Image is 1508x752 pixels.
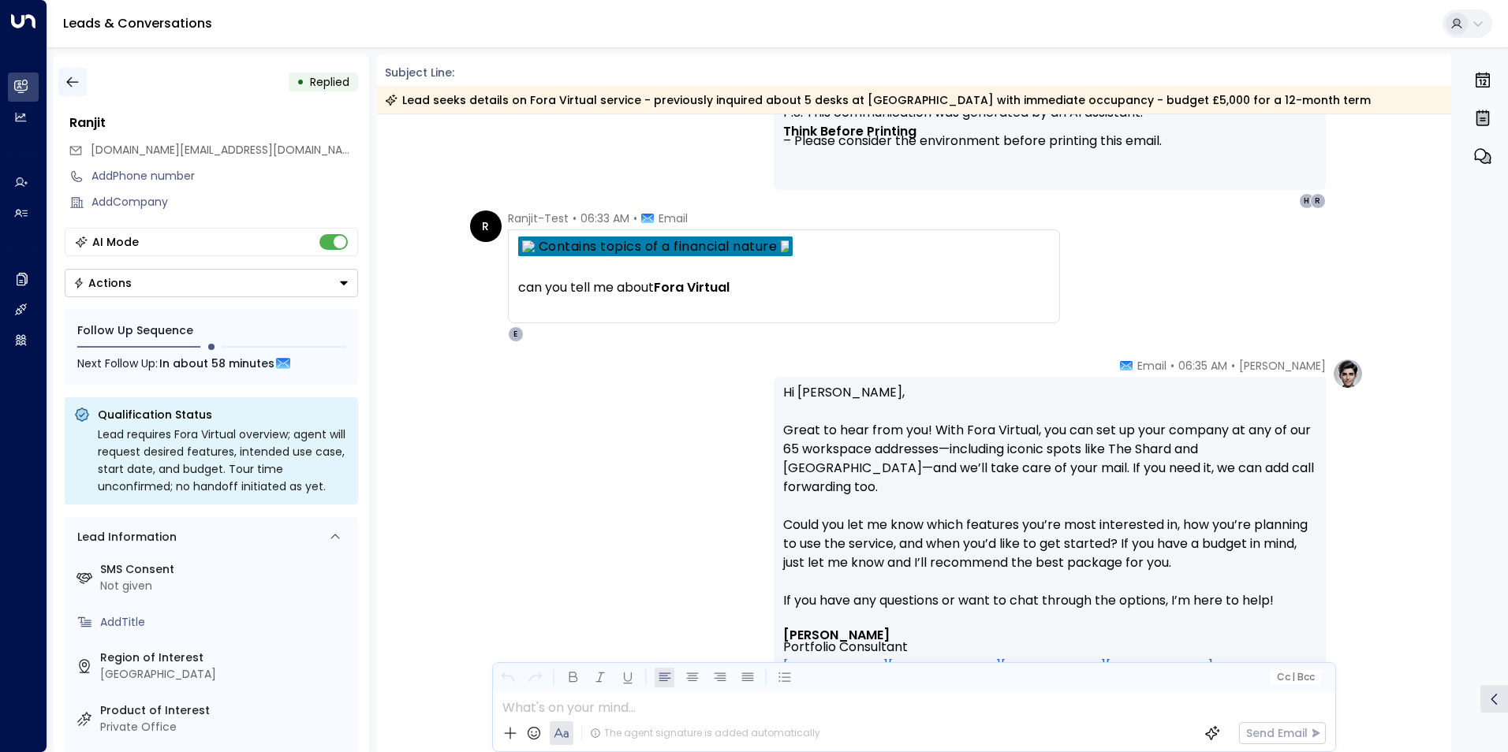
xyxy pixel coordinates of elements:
[590,726,820,740] div: The agent signature is added automatically
[91,168,358,184] div: AddPhone number
[470,210,502,242] div: R
[1332,358,1364,389] img: profile-logo.png
[508,210,569,226] span: Ranjit-Test
[100,561,352,578] label: SMS Consent
[77,322,345,339] div: Follow Up Sequence
[159,355,274,372] span: In about 58 minutes
[98,407,349,423] p: Qualification Status
[783,661,1213,672] a: [PERSON_NAME][EMAIL_ADDRESS][PERSON_NAME][DOMAIN_NAME]
[539,240,778,252] a: Contains topics of a financial nature
[1231,358,1235,374] span: •
[659,210,688,226] span: Email
[525,668,545,687] button: Redo
[100,614,352,631] div: AddTitle
[1310,193,1326,209] div: R
[91,142,358,158] span: ranjit.test.one@gmail.com
[385,92,1371,108] div: Lead seeks details on Fora Virtual service - previously inquired about 5 desks at [GEOGRAPHIC_DAT...
[63,14,212,32] a: Leads & Conversations
[65,269,358,297] div: Button group with a nested menu
[65,269,358,297] button: Actions
[1137,358,1166,374] span: Email
[522,240,535,252] img: Contains topics of a financial nature
[783,626,890,644] font: [PERSON_NAME]
[508,326,524,342] div: E
[91,142,362,158] span: [DOMAIN_NAME][EMAIL_ADDRESS][DOMAIN_NAME]
[518,278,1050,297] div: can you tell me about
[1170,358,1174,374] span: •
[297,68,304,96] div: •
[498,668,517,687] button: Undo
[98,426,349,495] div: Lead requires Fora Virtual overview; agent will request desired features, intended use case, star...
[1270,670,1320,685] button: Cc|Bcc
[91,194,358,210] div: AddCompany
[580,210,629,226] span: 06:33 AM
[633,210,637,226] span: •
[73,276,132,290] div: Actions
[100,719,352,735] div: Private Office
[100,650,352,666] label: Region of Interest
[100,702,352,719] label: Product of Interest
[654,278,730,296] strong: Fora Virtual
[385,65,454,80] span: Subject Line:
[72,529,177,545] div: Lead Information
[781,240,789,252] img: Contains topics of a financial nature
[783,122,916,140] strong: Think Before Printing
[100,666,352,683] div: [GEOGRAPHIC_DATA]
[310,74,349,90] span: Replied
[1239,358,1326,374] span: [PERSON_NAME]
[783,383,1316,629] p: Hi [PERSON_NAME], Great to hear from you! With Fora Virtual, you can set up your company at any o...
[573,210,577,226] span: •
[100,578,352,594] div: Not given
[92,234,139,250] div: AI Mode
[1299,193,1315,209] div: H
[1178,358,1227,374] span: 06:35 AM
[77,355,345,372] div: Next Follow Up:
[69,114,358,132] div: Ranjit
[1292,672,1295,683] span: |
[783,641,908,653] span: Portfolio Consultant
[1276,672,1314,683] span: Cc Bcc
